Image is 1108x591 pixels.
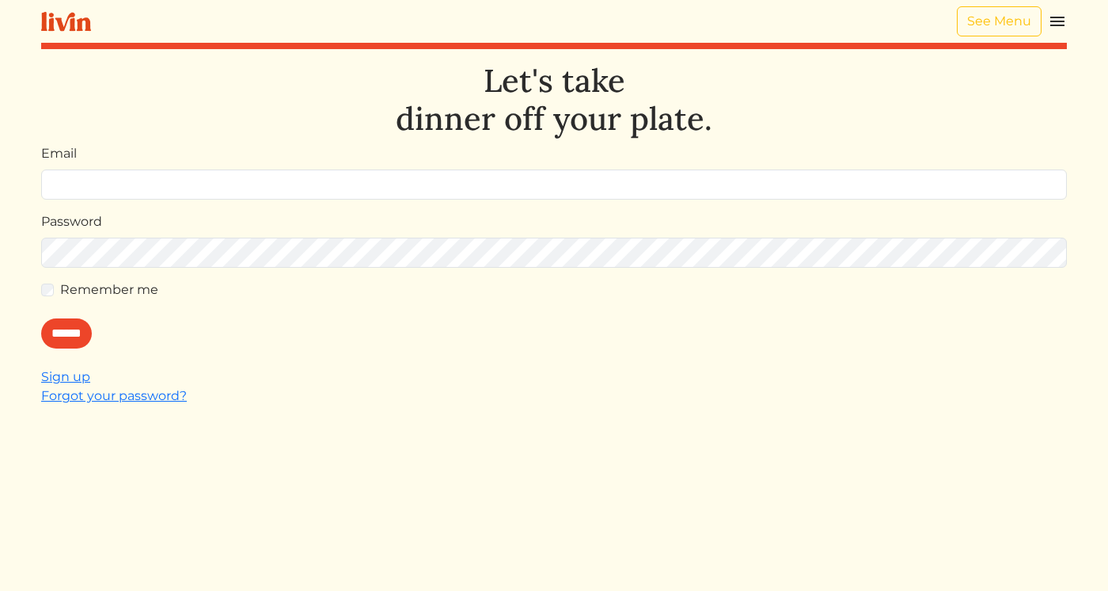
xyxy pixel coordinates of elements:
label: Email [41,144,77,163]
h1: Let's take dinner off your plate. [41,62,1067,138]
img: livin-logo-a0d97d1a881af30f6274990eb6222085a2533c92bbd1e4f22c21b4f0d0e3210c.svg [41,12,91,32]
a: Sign up [41,369,90,384]
a: Forgot your password? [41,388,187,403]
label: Remember me [60,280,158,299]
label: Password [41,212,102,231]
img: menu_hamburger-cb6d353cf0ecd9f46ceae1c99ecbeb4a00e71ca567a856bd81f57e9d8c17bb26.svg [1048,12,1067,31]
a: See Menu [957,6,1042,36]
